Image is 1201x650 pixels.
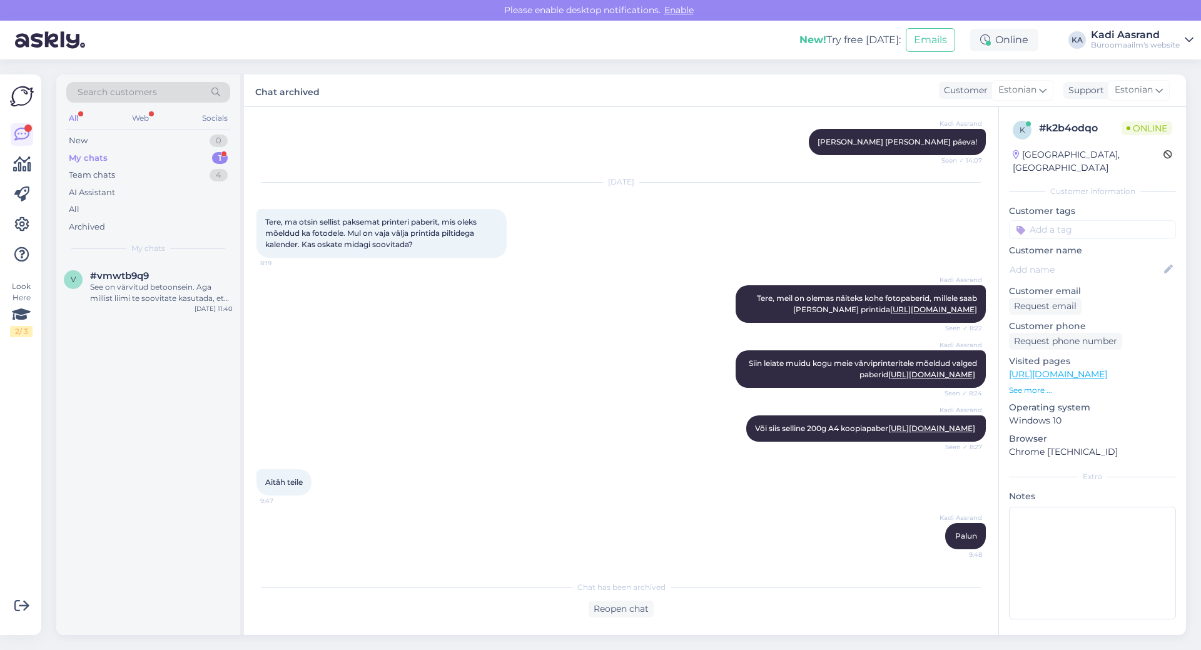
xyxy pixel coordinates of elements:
div: New [69,135,88,147]
span: 9:47 [260,496,307,505]
a: [URL][DOMAIN_NAME] [888,370,975,379]
p: Customer tags [1009,205,1176,218]
span: Tere, meil on olemas näiteks kohe fotopaberid, millele saab [PERSON_NAME] printida [757,293,979,314]
div: 1 [212,152,228,165]
span: Siin leiate muidu kogu meie värviprinteritele mõeldud valged paberid [749,358,979,379]
p: Customer email [1009,285,1176,298]
p: Operating system [1009,401,1176,414]
span: Enable [661,4,697,16]
a: [URL][DOMAIN_NAME] [890,305,977,314]
div: Team chats [69,169,115,181]
input: Add a tag [1009,220,1176,239]
div: All [66,110,81,126]
div: [GEOGRAPHIC_DATA], [GEOGRAPHIC_DATA] [1013,148,1163,175]
span: Kadi Aasrand [935,405,982,415]
div: [DATE] [256,176,986,188]
p: Visited pages [1009,355,1176,368]
div: Socials [200,110,230,126]
b: New! [799,34,826,46]
p: See more ... [1009,385,1176,396]
div: Reopen chat [589,601,654,617]
span: 8:19 [260,258,307,268]
button: Emails [906,28,955,52]
span: Kadi Aasrand [935,340,982,350]
span: Tere, ma otsin sellist paksemat printeri paberit, mis oleks mõeldud ka fotodele. Mul on vaja välj... [265,217,479,249]
span: Või siis selline 200g A4 koopiapaber [755,424,977,433]
div: Try free [DATE]: [799,33,901,48]
p: Customer phone [1009,320,1176,333]
p: Customer name [1009,244,1176,257]
input: Add name [1010,263,1162,277]
span: Seen ✓ 8:27 [935,442,982,452]
span: Estonian [998,83,1036,97]
div: See on värvitud betoonsein. Aga millist liimi te soovitate kasutada, et riba ka aastaid seinas pü... [90,282,233,304]
span: Seen ✓ 8:22 [935,323,982,333]
img: Askly Logo [10,84,34,108]
span: Online [1122,121,1172,135]
p: Browser [1009,432,1176,445]
a: [URL][DOMAIN_NAME] [888,424,975,433]
div: Web [129,110,151,126]
div: Look Here [10,281,33,337]
span: Kadi Aasrand [935,513,982,522]
div: My chats [69,152,108,165]
span: Chat has been archived [577,582,666,593]
div: Extra [1009,471,1176,482]
span: Kadi Aasrand [935,119,982,128]
div: 2 / 3 [10,326,33,337]
div: Request phone number [1009,333,1122,350]
div: Customer [939,84,988,97]
a: Kadi AasrandBüroomaailm's website [1091,30,1193,50]
div: KA [1068,31,1086,49]
div: AI Assistant [69,186,115,199]
span: My chats [131,243,165,254]
div: Archived [69,221,105,233]
p: Chrome [TECHNICAL_ID] [1009,445,1176,459]
a: [URL][DOMAIN_NAME] [1009,368,1107,380]
span: Palun [955,531,977,541]
label: Chat archived [255,82,320,99]
div: Support [1063,84,1104,97]
span: Seen ✓ 14:07 [935,156,982,165]
span: Kadi Aasrand [935,275,982,285]
span: #vmwtb9q9 [90,270,149,282]
div: Büroomaailm's website [1091,40,1180,50]
span: Aitäh teile [265,477,303,487]
span: v [71,275,76,284]
span: [PERSON_NAME] [PERSON_NAME] päeva! [818,137,977,146]
div: 0 [210,135,228,147]
span: 9:48 [935,550,982,559]
p: Windows 10 [1009,414,1176,427]
p: Notes [1009,490,1176,503]
div: All [69,203,79,216]
span: Seen ✓ 8:24 [935,388,982,398]
div: # k2b4odqo [1039,121,1122,136]
span: Search customers [78,86,157,99]
div: Customer information [1009,186,1176,197]
div: 4 [210,169,228,181]
div: Request email [1009,298,1082,315]
div: [DATE] 11:40 [195,304,233,313]
div: Kadi Aasrand [1091,30,1180,40]
span: Estonian [1115,83,1153,97]
span: k [1020,125,1025,135]
div: Online [970,29,1038,51]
